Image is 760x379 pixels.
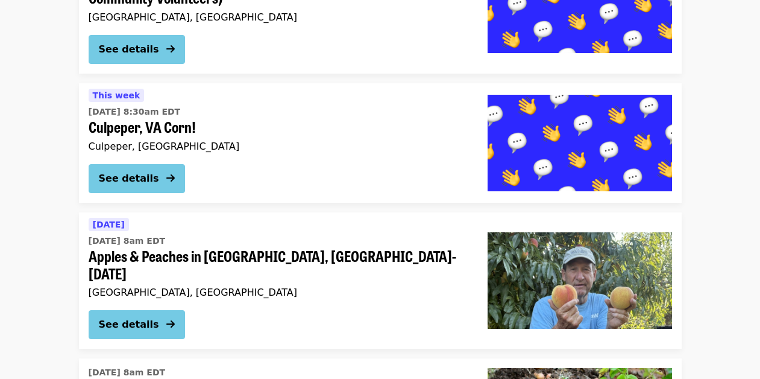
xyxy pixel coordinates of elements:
[99,171,159,186] div: See details
[99,42,159,57] div: See details
[89,287,468,298] div: [GEOGRAPHIC_DATA], [GEOGRAPHIC_DATA]
[89,310,185,339] button: See details
[79,83,682,203] a: See details for "Culpeper, VA Corn!"
[166,319,175,330] i: arrow-right icon
[89,366,166,379] time: [DATE] 8am EDT
[93,91,140,100] span: This week
[166,173,175,184] i: arrow-right icon
[89,164,185,193] button: See details
[166,43,175,55] i: arrow-right icon
[89,35,185,64] button: See details
[488,232,672,329] img: Apples & Peaches in Mill Spring, NC-Wednesday, 8/20/25 organized by Society of St. Andrew
[89,247,468,282] span: Apples & Peaches in [GEOGRAPHIC_DATA], [GEOGRAPHIC_DATA]-[DATE]
[488,95,672,191] img: Culpeper, VA Corn! organized by Society of St. Andrew
[93,220,125,229] span: [DATE]
[89,235,166,247] time: [DATE] 8am EDT
[79,212,682,349] a: See details for "Apples & Peaches in Mill Spring, NC-Wednesday, 8/20/25"
[99,317,159,332] div: See details
[89,11,468,23] div: [GEOGRAPHIC_DATA], [GEOGRAPHIC_DATA]
[89,141,468,152] div: Culpeper, [GEOGRAPHIC_DATA]
[89,118,468,136] span: Culpeper, VA Corn!
[89,106,181,118] time: [DATE] 8:30am EDT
